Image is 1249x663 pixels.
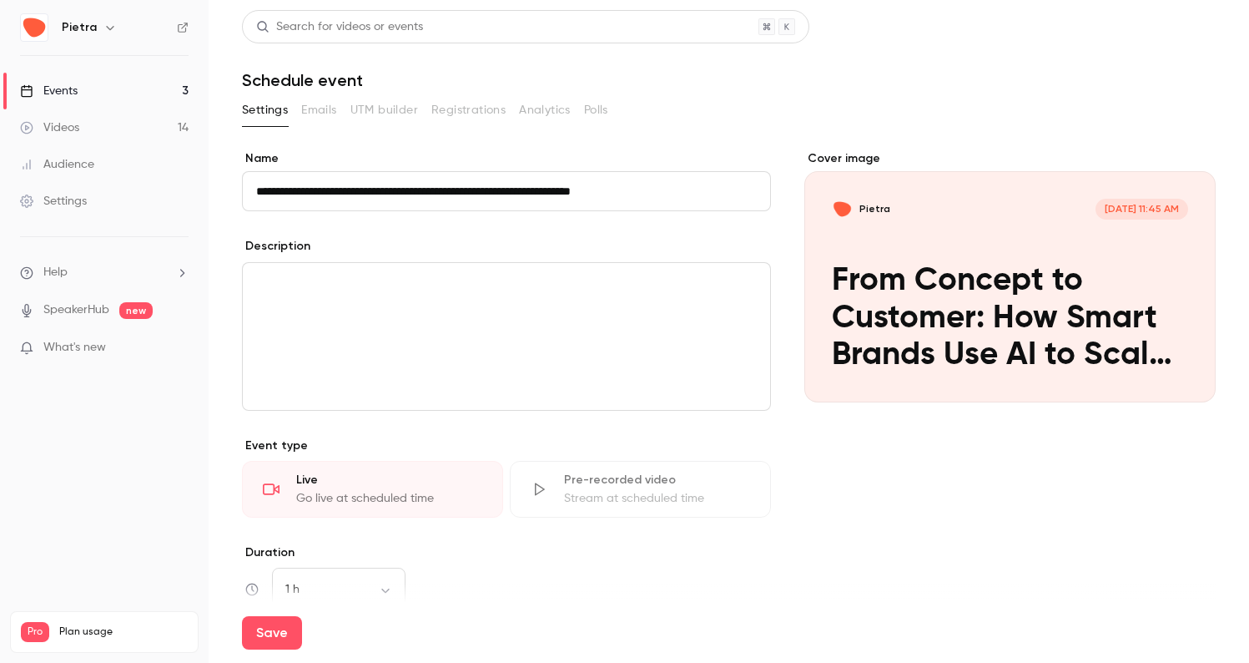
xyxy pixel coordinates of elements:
div: Stream at scheduled time [564,490,750,507]
div: Live [296,472,482,488]
button: Settings [242,97,288,124]
span: UTM builder [350,102,418,119]
span: Emails [301,102,336,119]
section: description [242,262,771,411]
div: Pre-recorded videoStream at scheduled time [510,461,771,518]
label: Duration [242,544,771,561]
span: What's new [43,339,106,357]
span: Polls [584,102,608,119]
label: Name [242,150,771,167]
span: Help [43,264,68,281]
label: Cover image [804,150,1216,167]
button: Save [242,616,302,650]
iframe: Noticeable Trigger [169,341,189,356]
a: SpeakerHub [43,301,109,319]
div: Search for videos or events [256,18,423,36]
span: Plan usage [59,625,188,639]
div: Audience [20,156,94,173]
h6: Pietra [62,19,97,36]
span: Pro [21,622,49,642]
div: Settings [20,193,87,210]
section: Cover image [804,150,1216,402]
div: Videos [20,119,79,136]
div: Go live at scheduled time [296,490,482,507]
div: editor [243,263,770,410]
div: Pre-recorded video [564,472,750,488]
span: new [119,302,153,319]
div: Events [20,83,78,99]
span: Registrations [431,102,506,119]
p: Event type [242,438,771,454]
h1: Schedule event [242,70,1216,90]
img: Pietra [21,14,48,41]
span: Analytics [519,102,571,119]
div: 1 h [272,581,405,598]
li: help-dropdown-opener [20,264,189,281]
label: Description [242,238,310,255]
div: LiveGo live at scheduled time [242,461,503,518]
